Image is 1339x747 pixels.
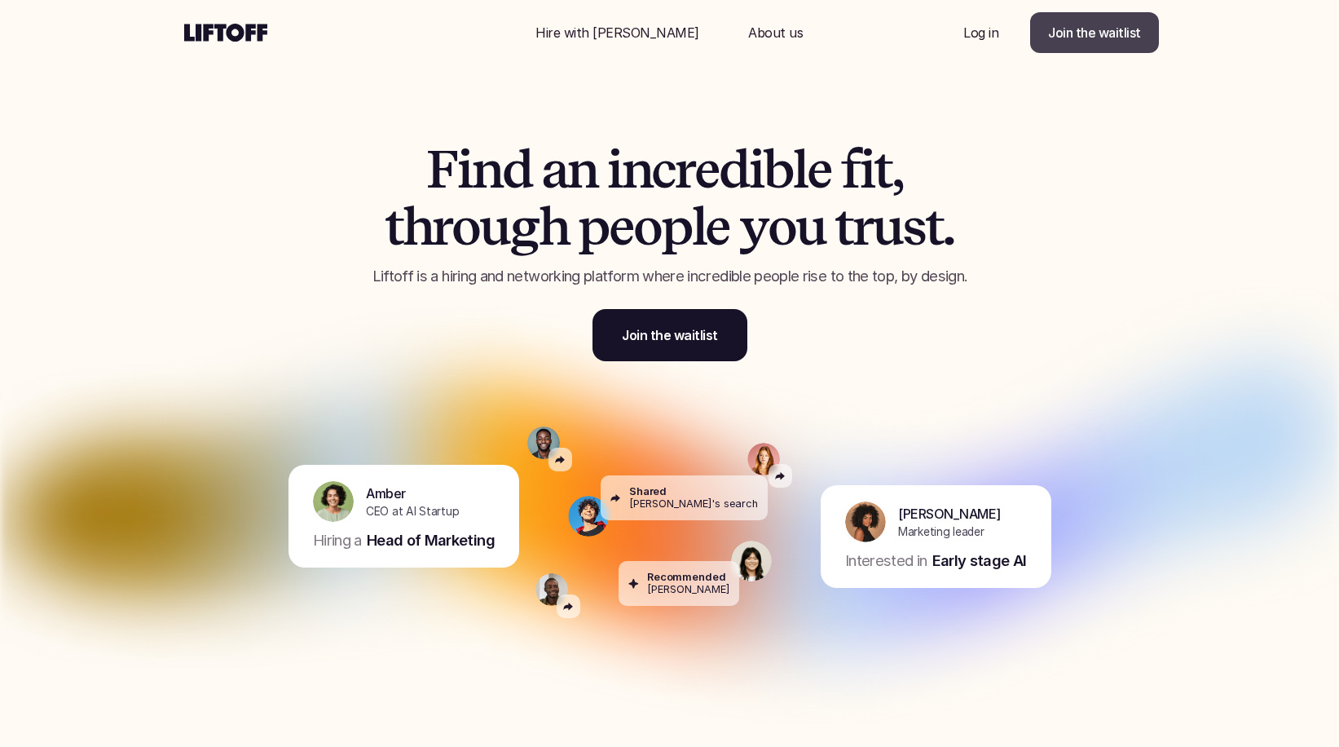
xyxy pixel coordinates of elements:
[472,141,502,198] span: n
[622,325,718,345] p: Join the waitlist
[763,141,793,198] span: b
[719,141,749,198] span: d
[852,198,872,255] span: r
[578,198,609,255] span: p
[633,198,661,255] span: o
[944,13,1018,52] a: Nav Link
[898,504,1001,524] p: [PERSON_NAME]
[313,530,362,551] p: Hiring a
[622,141,652,198] span: n
[324,266,1016,287] p: Liftoff is a hiring and networking platform where incredible people rise to the top, by design.
[651,141,675,198] span: c
[403,198,433,255] span: h
[366,484,406,503] p: Amber
[872,198,902,255] span: u
[892,141,903,198] span: ,
[835,198,852,255] span: t
[509,198,539,255] span: g
[768,198,795,255] span: o
[592,309,747,361] a: Join the waitlist
[749,141,764,198] span: i
[567,141,597,198] span: n
[675,141,694,198] span: r
[942,198,954,255] span: .
[629,498,758,511] p: [PERSON_NAME]'s search
[385,198,403,255] span: t
[535,23,699,42] p: Hire with [PERSON_NAME]
[479,198,509,255] span: u
[860,141,874,198] span: i
[902,198,925,255] span: s
[874,141,892,198] span: t
[366,530,494,551] p: Head of Marketing
[432,198,451,255] span: r
[795,198,826,255] span: u
[541,141,567,198] span: a
[426,141,457,198] span: F
[807,141,831,198] span: e
[1030,12,1159,53] a: Join the waitlist
[692,198,706,255] span: l
[729,13,822,52] a: Nav Link
[457,141,472,198] span: i
[845,550,927,572] p: Interested in
[1048,23,1141,42] p: Join the waitlist
[793,141,807,198] span: l
[647,584,729,596] p: [PERSON_NAME]
[898,524,984,541] p: Marketing leader
[647,571,726,583] p: Recommended
[705,198,729,255] span: e
[661,198,692,255] span: p
[609,198,633,255] span: e
[502,141,532,198] span: d
[607,141,622,198] span: i
[932,550,1026,572] p: Early stage AI
[516,13,719,52] a: Nav Link
[748,23,803,42] p: About us
[739,198,768,255] span: y
[925,198,943,255] span: t
[629,485,667,497] p: Shared
[841,141,860,198] span: f
[539,198,569,255] span: h
[963,23,998,42] p: Log in
[451,198,479,255] span: o
[694,141,719,198] span: e
[366,503,459,520] p: CEO at AI Startup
